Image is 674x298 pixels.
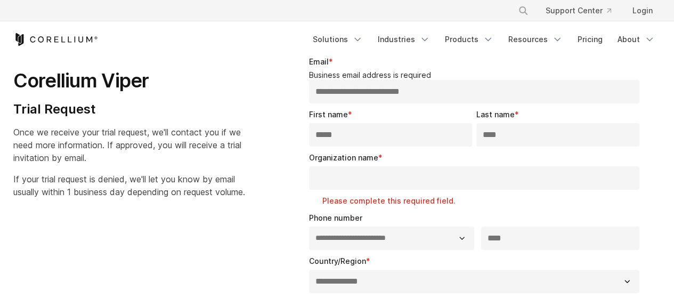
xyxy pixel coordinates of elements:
span: If your trial request is denied, we'll let you know by email usually within 1 business day depend... [13,174,245,197]
label: Please complete this required field. [322,196,644,206]
h4: Trial Request [13,101,245,117]
a: Products [438,30,500,49]
button: Search [514,1,533,20]
span: First name [309,110,348,119]
span: Phone number [309,213,362,222]
span: Once we receive your trial request, we'll contact you if we need more information. If approved, y... [13,127,241,163]
a: Pricing [571,30,609,49]
a: Login [624,1,661,20]
a: Support Center [537,1,620,20]
span: Country/Region [309,256,366,265]
a: Corellium Home [13,33,98,46]
legend: Business email address is required [309,70,644,80]
a: Resources [502,30,569,49]
a: Industries [371,30,436,49]
a: About [611,30,661,49]
div: Navigation Menu [306,30,661,49]
span: Last name [476,110,515,119]
h1: Corellium Viper [13,69,245,93]
a: Solutions [306,30,369,49]
div: Navigation Menu [505,1,661,20]
span: Organization name [309,153,378,162]
span: Email [309,57,329,66]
